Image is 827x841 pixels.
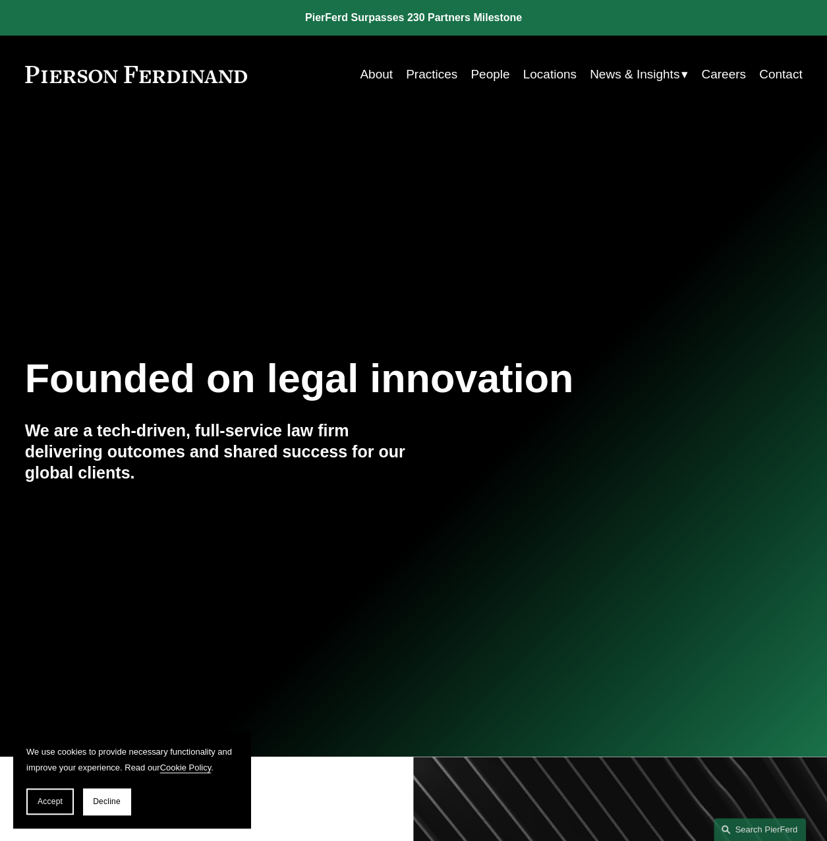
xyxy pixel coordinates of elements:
a: Practices [406,62,457,87]
span: News & Insights [590,63,679,86]
span: Decline [93,797,121,806]
section: Cookie banner [13,731,250,828]
a: Search this site [714,818,806,841]
p: We use cookies to provide necessary functionality and improve your experience. Read our . [26,744,237,775]
a: Locations [523,62,576,87]
span: Accept [38,797,63,806]
button: Decline [83,788,130,815]
button: Accept [26,788,74,815]
a: About [360,62,393,87]
a: Careers [701,62,746,87]
h1: Founded on legal innovation [25,356,673,402]
h4: We are a tech-driven, full-service law firm delivering outcomes and shared success for our global... [25,420,414,483]
a: Cookie Policy [160,763,212,772]
a: People [471,62,509,87]
a: folder dropdown [590,62,688,87]
a: Contact [759,62,802,87]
